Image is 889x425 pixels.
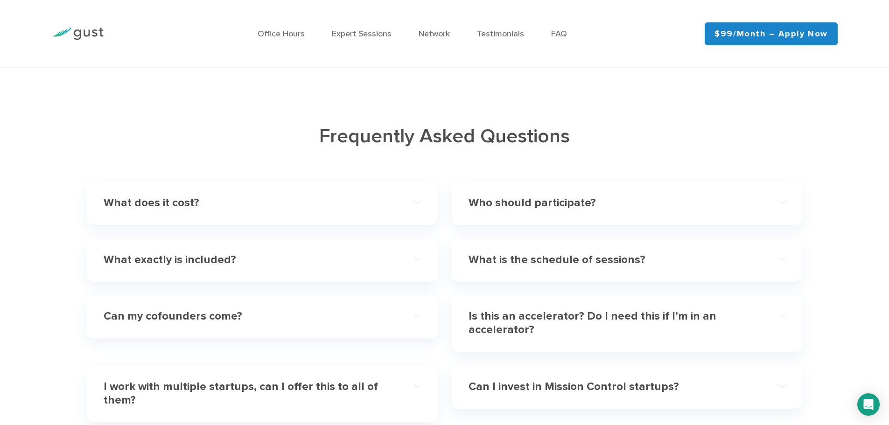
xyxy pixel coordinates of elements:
h4: Can my cofounders come? [104,310,389,323]
h4: What does it cost? [104,196,389,210]
h4: Who should participate? [469,196,754,210]
a: Testimonials [477,29,524,39]
a: Office Hours [258,29,305,39]
a: $99/month – Apply Now [705,22,838,45]
a: FAQ [551,29,567,39]
a: Network [419,29,450,39]
a: Expert Sessions [332,29,392,39]
h2: Frequently Asked Questions [87,124,802,150]
h4: What exactly is included? [104,253,389,267]
h4: Can I invest in Mission Control startups? [469,380,754,394]
h4: I work with multiple startups, can I offer this to all of them? [104,380,389,407]
img: Gust Logo [51,28,104,40]
h4: Is this an accelerator? Do I need this if I’m in an accelerator? [469,310,754,337]
iframe: Chat Widget [734,324,889,425]
h4: What is the schedule of sessions? [469,253,754,267]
